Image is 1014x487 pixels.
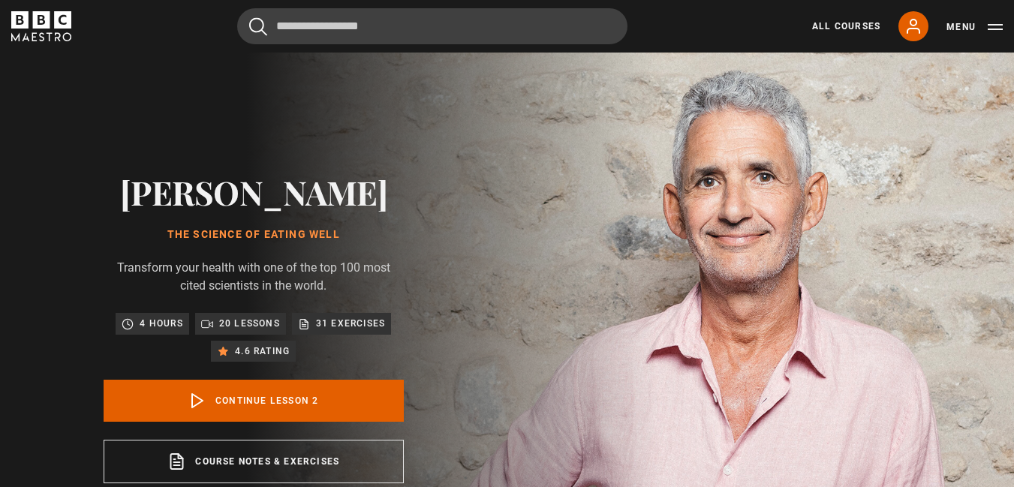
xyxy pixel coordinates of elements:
p: 4 hours [140,316,182,331]
input: Search [237,8,627,44]
p: 31 exercises [316,316,385,331]
a: Course notes & exercises [104,440,404,483]
a: Continue lesson 2 [104,380,404,422]
h1: The Science of Eating Well [104,229,404,241]
svg: BBC Maestro [11,11,71,41]
h2: [PERSON_NAME] [104,173,404,211]
p: 20 lessons [219,316,280,331]
button: Toggle navigation [946,20,1003,35]
button: Submit the search query [249,17,267,36]
a: All Courses [812,20,880,33]
p: Transform your health with one of the top 100 most cited scientists in the world. [104,259,404,295]
p: 4.6 rating [235,344,290,359]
